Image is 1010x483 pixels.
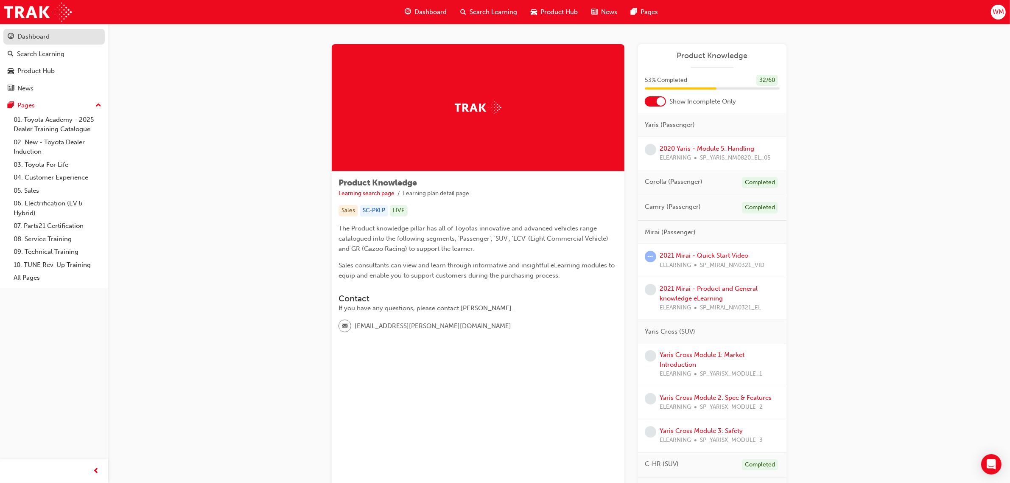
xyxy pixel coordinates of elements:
[8,102,14,110] span: pages-icon
[700,153,771,163] span: SP_YARIS_NM0820_EL_05
[742,177,778,188] div: Completed
[339,225,610,253] span: The Product knowledge pillar has all of Toyotas innovative and advanced vehicles range catalogued...
[660,153,691,163] span: ELEARNING
[660,303,691,313] span: ELEARNING
[700,261,764,270] span: SP_MIRAI_NM0321_VID
[660,435,691,445] span: ELEARNING
[3,63,105,79] a: Product Hub
[660,402,691,412] span: ELEARNING
[660,394,772,402] a: Yaris Cross Module 2: Spec & Features
[10,233,105,246] a: 08. Service Training
[460,7,466,17] span: search-icon
[756,75,778,86] div: 32 / 60
[645,202,701,212] span: Camry (Passenger)
[17,101,35,110] div: Pages
[390,205,408,216] div: LIVE
[342,321,348,332] span: email-icon
[645,459,679,469] span: C-HR (SUV)
[645,393,656,404] span: learningRecordVerb_NONE-icon
[339,294,618,303] h3: Contact
[660,261,691,270] span: ELEARNING
[17,49,64,59] div: Search Learning
[10,136,105,158] a: 02. New - Toyota Dealer Induction
[591,7,598,17] span: news-icon
[645,51,780,61] a: Product Knowledge
[3,27,105,98] button: DashboardSearch LearningProduct HubNews
[3,29,105,45] a: Dashboard
[3,46,105,62] a: Search Learning
[645,227,696,237] span: Mirai (Passenger)
[645,144,656,155] span: learningRecordVerb_NONE-icon
[8,33,14,41] span: guage-icon
[993,7,1004,17] span: WM
[339,303,618,313] div: If you have any questions, please contact [PERSON_NAME].
[645,284,656,295] span: learningRecordVerb_NONE-icon
[700,369,762,379] span: SP_YARISX_MODULE_1
[10,113,105,136] a: 01. Toyota Academy - 2025 Dealer Training Catalogue
[645,76,687,85] span: 53 % Completed
[405,7,411,17] span: guage-icon
[660,252,748,259] a: 2021 Mirai - Quick Start Video
[339,205,358,216] div: Sales
[624,3,665,21] a: pages-iconPages
[8,67,14,75] span: car-icon
[8,51,14,58] span: search-icon
[700,303,761,313] span: SP_MIRAI_NM0321_EL
[453,3,524,21] a: search-iconSearch Learning
[531,7,537,17] span: car-icon
[10,271,105,284] a: All Pages
[645,426,656,438] span: learningRecordVerb_NONE-icon
[669,97,736,107] span: Show Incomplete Only
[17,84,34,93] div: News
[645,327,695,337] span: Yaris Cross (SUV)
[355,321,511,331] span: [EMAIL_ADDRESS][PERSON_NAME][DOMAIN_NAME]
[455,101,501,114] img: Trak
[93,466,100,477] span: prev-icon
[414,7,447,17] span: Dashboard
[4,3,72,22] img: Trak
[700,435,763,445] span: SP_YARISX_MODULE_3
[10,258,105,272] a: 10. TUNE Rev-Up Training
[398,3,453,21] a: guage-iconDashboard
[645,177,702,187] span: Corolla (Passenger)
[339,178,417,188] span: Product Knowledge
[645,251,656,262] span: learningRecordVerb_ATTEMPT-icon
[339,190,394,197] a: Learning search page
[17,32,50,42] div: Dashboard
[403,189,469,199] li: Learning plan detail page
[10,184,105,197] a: 05. Sales
[10,171,105,184] a: 04. Customer Experience
[10,197,105,219] a: 06. Electrification (EV & Hybrid)
[645,120,695,130] span: Yaris (Passenger)
[8,85,14,93] span: news-icon
[339,261,616,279] span: Sales consultants can view and learn through informative and insightful eLearning modules to equi...
[645,350,656,362] span: learningRecordVerb_NONE-icon
[3,98,105,113] button: Pages
[742,202,778,213] div: Completed
[660,285,758,302] a: 2021 Mirai - Product and General knowledge eLearning
[660,427,743,435] a: Yaris Cross Module 3: Safety
[631,7,637,17] span: pages-icon
[17,66,55,76] div: Product Hub
[470,7,517,17] span: Search Learning
[660,145,754,152] a: 2020 Yaris - Module 5: Handling
[10,158,105,171] a: 03. Toyota For Life
[360,205,388,216] div: SC-PKLP
[981,454,1002,475] div: Open Intercom Messenger
[742,459,778,471] div: Completed
[3,81,105,96] a: News
[700,402,763,412] span: SP_YARISX_MODULE_2
[660,351,744,368] a: Yaris Cross Module 1: Market Introduction
[641,7,658,17] span: Pages
[524,3,585,21] a: car-iconProduct Hub
[95,100,101,111] span: up-icon
[540,7,578,17] span: Product Hub
[10,245,105,258] a: 09. Technical Training
[991,5,1006,20] button: WM
[601,7,617,17] span: News
[10,219,105,233] a: 07. Parts21 Certification
[585,3,624,21] a: news-iconNews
